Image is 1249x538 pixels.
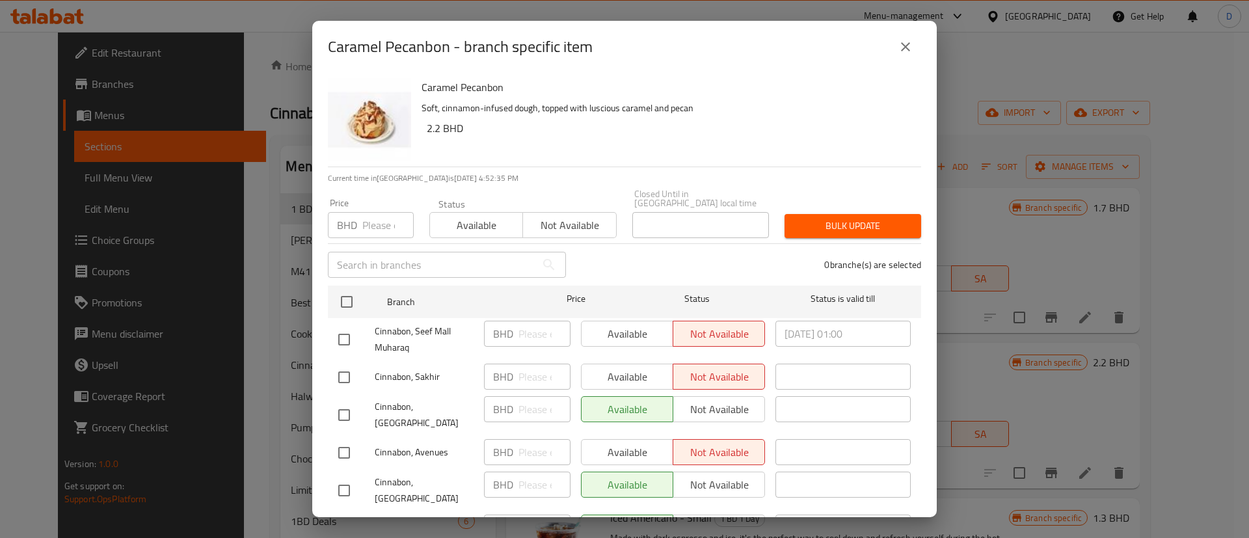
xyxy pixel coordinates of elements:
[429,212,523,238] button: Available
[775,291,911,307] span: Status is valid till
[328,172,921,184] p: Current time in [GEOGRAPHIC_DATA] is [DATE] 4:52:35 PM
[493,444,513,460] p: BHD
[387,294,522,310] span: Branch
[493,401,513,417] p: BHD
[518,364,571,390] input: Please enter price
[630,291,765,307] span: Status
[795,218,911,234] span: Bulk update
[824,258,921,271] p: 0 branche(s) are selected
[522,212,616,238] button: Not available
[375,474,474,507] span: Cinnabon, [GEOGRAPHIC_DATA]
[533,291,619,307] span: Price
[427,119,911,137] h6: 2.2 BHD
[375,323,474,356] span: Cinnabon, Seef Mall Muharaq
[890,31,921,62] button: close
[362,212,414,238] input: Please enter price
[422,78,911,96] h6: Caramel Pecanbon
[518,472,571,498] input: Please enter price
[435,216,518,235] span: Available
[518,396,571,422] input: Please enter price
[518,439,571,465] input: Please enter price
[518,321,571,347] input: Please enter price
[785,214,921,238] button: Bulk update
[493,477,513,492] p: BHD
[493,326,513,342] p: BHD
[375,444,474,461] span: Cinnabon, Avenues
[422,100,911,116] p: Soft, cinnamon-infused dough, topped with luscious caramel and pecan
[375,369,474,385] span: Cinnabon, Sakhir
[328,252,536,278] input: Search in branches
[328,78,411,161] img: Caramel Pecanbon
[375,399,474,431] span: Cinnabon, [GEOGRAPHIC_DATA]
[328,36,593,57] h2: Caramel Pecanbon - branch specific item
[493,369,513,384] p: BHD
[528,216,611,235] span: Not available
[337,217,357,233] p: BHD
